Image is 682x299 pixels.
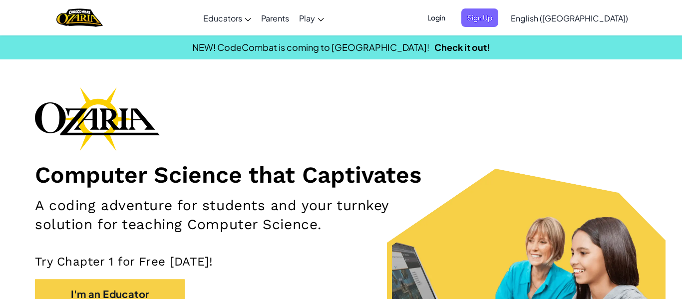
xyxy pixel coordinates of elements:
a: Parents [256,4,294,31]
h1: Computer Science that Captivates [35,161,647,189]
img: Home [56,7,103,28]
a: English ([GEOGRAPHIC_DATA]) [506,4,633,31]
a: Ozaria by CodeCombat logo [56,7,103,28]
p: Try Chapter 1 for Free [DATE]! [35,254,647,269]
a: Play [294,4,329,31]
span: Educators [203,13,242,23]
a: Educators [198,4,256,31]
button: Sign Up [461,8,498,27]
span: Play [299,13,315,23]
h2: A coding adventure for students and your turnkey solution for teaching Computer Science. [35,196,445,234]
a: Check it out! [434,41,490,53]
span: NEW! CodeCombat is coming to [GEOGRAPHIC_DATA]! [192,41,429,53]
img: Ozaria branding logo [35,87,160,151]
span: English ([GEOGRAPHIC_DATA]) [511,13,628,23]
button: Login [421,8,451,27]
